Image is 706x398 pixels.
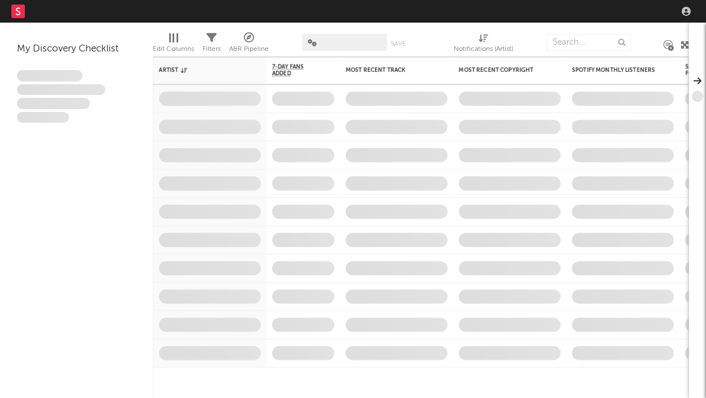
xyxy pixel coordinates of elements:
input: Search... [546,34,631,51]
div: A&R Pipeline [229,28,269,61]
span: 7-Day Fans Added [272,63,317,77]
div: Edit Columns [153,28,194,61]
button: Save [391,41,406,47]
div: Most Recent Copyright [459,67,544,73]
div: Artist [159,67,244,73]
div: My Discovery Checklist [17,42,136,56]
span: Aliquam viverra [17,112,69,123]
div: Filters [203,28,221,61]
div: Filters [203,42,221,56]
div: Most Recent Track [346,67,431,73]
div: A&R Pipeline [229,42,269,56]
div: Spotify Monthly Listeners [572,67,657,73]
span: Praesent ac interdum [17,98,90,109]
span: Lorem ipsum dolor [17,70,83,81]
div: Notifications (Artist) [454,28,513,61]
span: Integer aliquet in purus et [17,84,105,96]
div: Notifications (Artist) [454,42,513,56]
div: Edit Columns [153,42,194,56]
